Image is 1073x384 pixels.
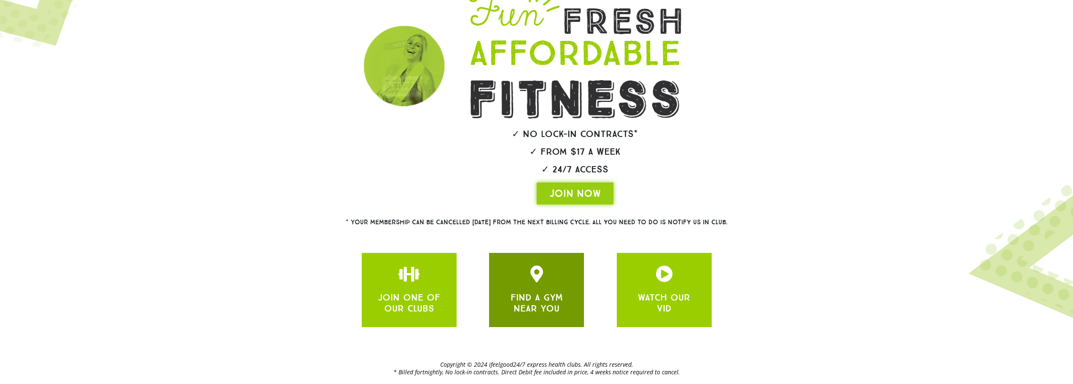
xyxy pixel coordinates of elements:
a: JOIN ONE OF OUR CLUBS [378,292,440,314]
h2: ✓ 24/7 Access [445,165,705,174]
a: FIND A GYM NEAR YOU [511,292,563,314]
span: JOIN NOW [549,187,601,200]
h2: * Your membership can be cancelled [DATE] from the next billing cycle. All you need to do is noti... [315,219,758,226]
a: JOIN ONE OF OUR CLUBS [401,266,417,282]
h2: ✓ From $17 a week [445,147,705,156]
a: JOIN ONE OF OUR CLUBS [528,266,545,282]
h2: ✓ No lock-in contracts* [445,129,705,139]
a: JOIN NOW [537,183,613,204]
h2: Copyright © 2024 ifeelgood24/7 express health clubs. All rights reserved. * Billed fortnightly, N... [267,361,807,376]
a: JOIN ONE OF OUR CLUBS [656,266,672,282]
a: WATCH OUR VID [638,292,690,314]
